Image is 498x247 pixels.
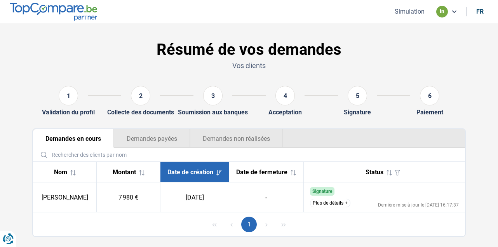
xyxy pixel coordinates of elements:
[32,40,466,59] h1: Résumé de vos demandes
[344,109,371,116] div: Signature
[160,182,229,212] td: [DATE]
[366,168,383,176] span: Status
[312,189,332,194] span: Signature
[275,86,295,105] div: 4
[113,168,136,176] span: Montant
[114,129,190,148] button: Demandes payées
[42,109,95,116] div: Validation du profil
[378,203,459,207] div: Dernière mise à jour le [DATE] 16:17:37
[241,217,257,232] button: Page 1
[59,86,78,105] div: 1
[36,148,462,161] input: Rechercher des clients par nom
[203,86,223,105] div: 3
[167,168,213,176] span: Date de création
[348,86,367,105] div: 5
[10,3,97,20] img: TopCompare.be
[178,109,248,116] div: Soumission aux banques
[259,217,274,232] button: Next Page
[33,182,97,212] td: [PERSON_NAME]
[268,109,302,116] div: Acceptation
[476,8,484,15] div: fr
[229,182,303,212] td: -
[97,182,160,212] td: 7 980 €
[392,7,427,16] button: Simulation
[54,168,67,176] span: Nom
[107,109,174,116] div: Collecte des documents
[32,61,466,70] p: Vos clients
[420,86,439,105] div: 6
[131,86,150,105] div: 2
[33,129,114,148] button: Demandes en cours
[436,6,448,18] div: in
[236,168,287,176] span: Date de fermeture
[224,217,239,232] button: Previous Page
[310,199,350,207] button: Plus de détails
[416,109,443,116] div: Paiement
[207,217,222,232] button: First Page
[190,129,283,148] button: Demandes non réalisées
[276,217,291,232] button: Last Page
